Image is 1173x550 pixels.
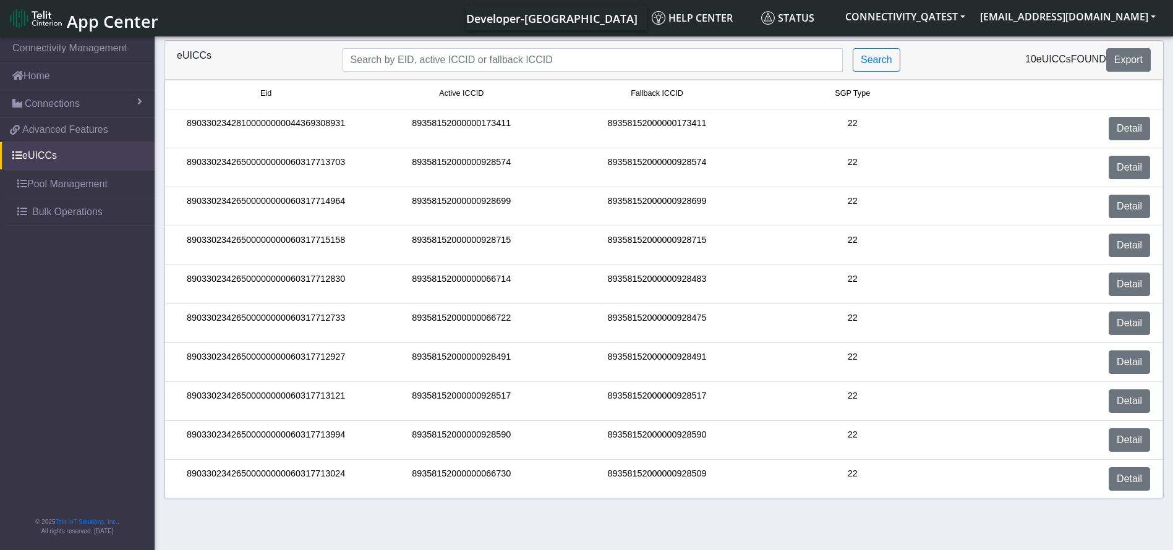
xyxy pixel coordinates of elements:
div: 22 [755,156,950,179]
a: Detail [1109,389,1150,413]
div: 89033023426500000000060317712830 [168,273,364,296]
button: CONNECTIVITY_QATEST [838,6,973,28]
div: 89033023426500000000060317713994 [168,428,364,452]
span: SGP Type [835,88,870,99]
div: 89358152000000928715 [364,234,559,257]
a: Help center [647,6,756,30]
div: 89033023426500000000060317715158 [168,234,364,257]
a: Pool Management [5,171,155,198]
div: 89358152000000928483 [559,273,754,296]
span: found [1071,54,1106,64]
button: Export [1106,48,1151,72]
input: Search... [342,48,843,72]
span: Eid [260,88,271,99]
span: Bulk Operations [32,205,103,219]
span: Export [1114,54,1143,65]
div: 89358152000000928509 [559,467,754,491]
div: 89358152000000928699 [559,195,754,218]
img: knowledge.svg [652,11,665,25]
div: 89033023426500000000060317712927 [168,350,364,374]
div: 89358152000000928491 [559,350,754,374]
div: 89358152000000928475 [559,311,754,335]
a: Detail [1109,273,1150,296]
div: 22 [755,234,950,257]
img: status.svg [761,11,775,25]
div: 89033023426500000000060317713024 [168,467,364,491]
div: 89033023426500000000060317713703 [168,156,364,179]
span: 10 [1025,54,1036,64]
a: Detail [1109,156,1150,179]
div: 22 [755,117,950,140]
span: Developer-[GEOGRAPHIC_DATA] [466,11,638,26]
div: 89358152000000173411 [559,117,754,140]
div: 22 [755,273,950,296]
div: 89358152000000928517 [364,389,559,413]
a: Status [756,6,838,30]
div: 89033023428100000000044369308931 [168,117,364,140]
a: Detail [1109,311,1150,335]
a: Detail [1109,117,1150,140]
img: logo-telit-cinterion-gw-new.png [10,9,62,28]
a: Telit IoT Solutions, Inc. [56,518,117,525]
span: Status [761,11,814,25]
a: App Center [10,5,156,32]
span: Active ICCID [439,88,484,99]
a: Detail [1109,428,1150,452]
a: Detail [1109,234,1150,257]
div: 22 [755,467,950,491]
button: Search [853,48,900,72]
div: 89358152000000173411 [364,117,559,140]
div: 22 [755,350,950,374]
span: Fallback ICCID [631,88,683,99]
div: eUICCs [168,48,333,72]
div: 89358152000000928590 [559,428,754,452]
div: 89033023426500000000060317712733 [168,311,364,335]
div: 22 [755,195,950,218]
div: 89033023426500000000060317714964 [168,195,364,218]
div: 89358152000000066714 [364,273,559,296]
div: 89358152000000928699 [364,195,559,218]
div: 89358152000000928715 [559,234,754,257]
a: Your current platform instance [466,6,637,30]
div: 89358152000000928491 [364,350,559,374]
button: [EMAIL_ADDRESS][DOMAIN_NAME] [973,6,1163,28]
div: 22 [755,389,950,413]
a: Detail [1109,467,1150,491]
div: 89033023426500000000060317713121 [168,389,364,413]
span: eUICCs [1036,54,1071,64]
div: 22 [755,428,950,452]
a: Detail [1109,195,1150,218]
span: App Center [67,10,158,33]
div: 89358152000000928574 [559,156,754,179]
div: 89358152000000928590 [364,428,559,452]
div: 22 [755,311,950,335]
a: Detail [1109,350,1150,374]
div: 89358152000000066730 [364,467,559,491]
span: Help center [652,11,733,25]
div: 89358152000000928574 [364,156,559,179]
div: 89358152000000066722 [364,311,559,335]
span: Advanced Features [22,122,108,137]
div: 89358152000000928517 [559,389,754,413]
a: Bulk Operations [5,198,155,226]
span: Connections [25,96,80,111]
